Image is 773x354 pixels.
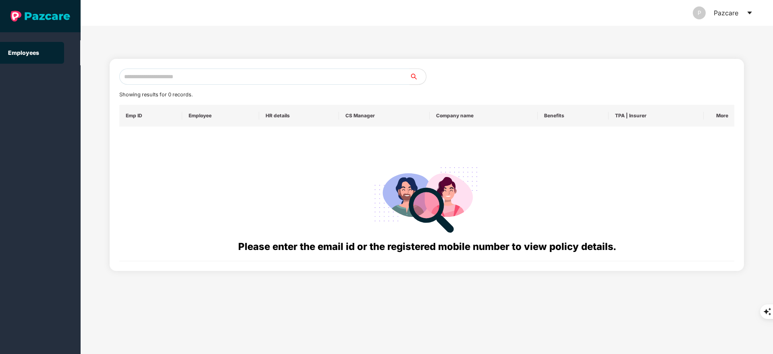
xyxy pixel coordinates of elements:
[182,105,259,127] th: Employee
[369,157,485,239] img: svg+xml;base64,PHN2ZyB4bWxucz0iaHR0cDovL3d3dy53My5vcmcvMjAwMC9zdmciIHdpZHRoPSIyODgiIGhlaWdodD0iMj...
[538,105,609,127] th: Benefits
[119,105,183,127] th: Emp ID
[119,92,193,98] span: Showing results for 0 records.
[259,105,339,127] th: HR details
[704,105,734,127] th: More
[409,69,426,85] button: search
[238,241,616,252] span: Please enter the email id or the registered mobile number to view policy details.
[339,105,430,127] th: CS Manager
[609,105,704,127] th: TPA | Insurer
[698,6,701,19] span: P
[746,10,753,16] span: caret-down
[430,105,538,127] th: Company name
[8,49,39,56] a: Employees
[409,73,426,80] span: search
